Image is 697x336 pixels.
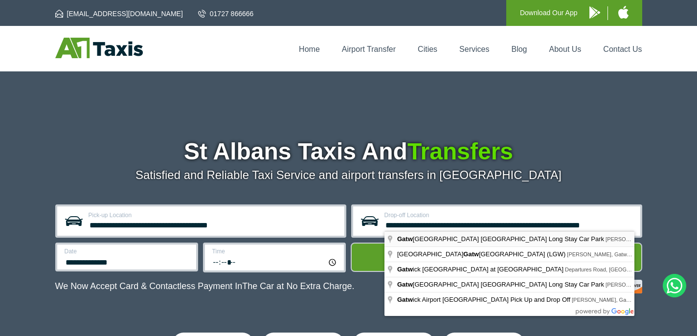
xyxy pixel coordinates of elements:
p: We Now Accept Card & Contactless Payment In [55,281,355,291]
a: Home [299,45,320,53]
span: Gatw [397,235,413,243]
a: About Us [549,45,582,53]
span: Gatw [397,296,413,303]
label: Date [65,248,190,254]
img: A1 Taxis Android App [589,6,600,19]
span: ick [GEOGRAPHIC_DATA] at [GEOGRAPHIC_DATA] [397,266,565,273]
span: [PERSON_NAME], Gatwick [606,236,672,242]
label: Drop-off Location [384,212,634,218]
a: Services [459,45,489,53]
span: ick Airport [GEOGRAPHIC_DATA] Pick Up and Drop Off [397,296,572,303]
span: [GEOGRAPHIC_DATA] [GEOGRAPHIC_DATA] (LGW) [397,250,567,258]
span: Gatw [397,281,413,288]
a: 01727 866666 [198,9,254,19]
span: [GEOGRAPHIC_DATA] [GEOGRAPHIC_DATA] Long Stay Car Park [397,235,606,243]
img: A1 Taxis St Albans LTD [55,38,143,58]
span: Gatw [397,266,413,273]
span: [GEOGRAPHIC_DATA] [GEOGRAPHIC_DATA] Long Stay Car Park [397,281,606,288]
span: [PERSON_NAME], Gatwick [572,297,638,303]
p: Download Our App [520,7,578,19]
p: Satisfied and Reliable Taxi Service and airport transfers in [GEOGRAPHIC_DATA] [55,168,642,182]
a: Blog [511,45,527,53]
span: Gatw [463,250,479,258]
img: A1 Taxis iPhone App [618,6,629,19]
a: Airport Transfer [342,45,396,53]
label: Time [212,248,338,254]
label: Pick-up Location [89,212,338,218]
span: The Car at No Extra Charge. [242,281,354,291]
button: Get Quote [351,243,642,272]
a: Cities [418,45,437,53]
span: Transfers [407,138,513,164]
a: [EMAIL_ADDRESS][DOMAIN_NAME] [55,9,183,19]
h1: St Albans Taxis And [55,140,642,163]
a: Contact Us [603,45,642,53]
span: [PERSON_NAME], Gatwick [567,251,633,257]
